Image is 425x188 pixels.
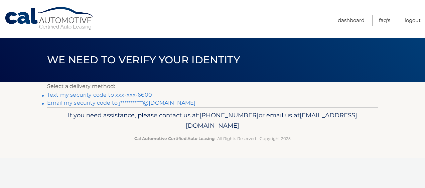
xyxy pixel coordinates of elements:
[199,111,259,119] span: [PHONE_NUMBER]
[51,110,374,131] p: If you need assistance, please contact us at: or email us at
[47,54,240,66] span: We need to verify your identity
[379,15,390,26] a: FAQ's
[338,15,365,26] a: Dashboard
[405,15,421,26] a: Logout
[51,135,374,142] p: - All Rights Reserved - Copyright 2025
[134,136,215,141] strong: Cal Automotive Certified Auto Leasing
[47,92,152,98] a: Text my security code to xxx-xxx-6600
[4,7,95,30] a: Cal Automotive
[47,82,378,91] p: Select a delivery method:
